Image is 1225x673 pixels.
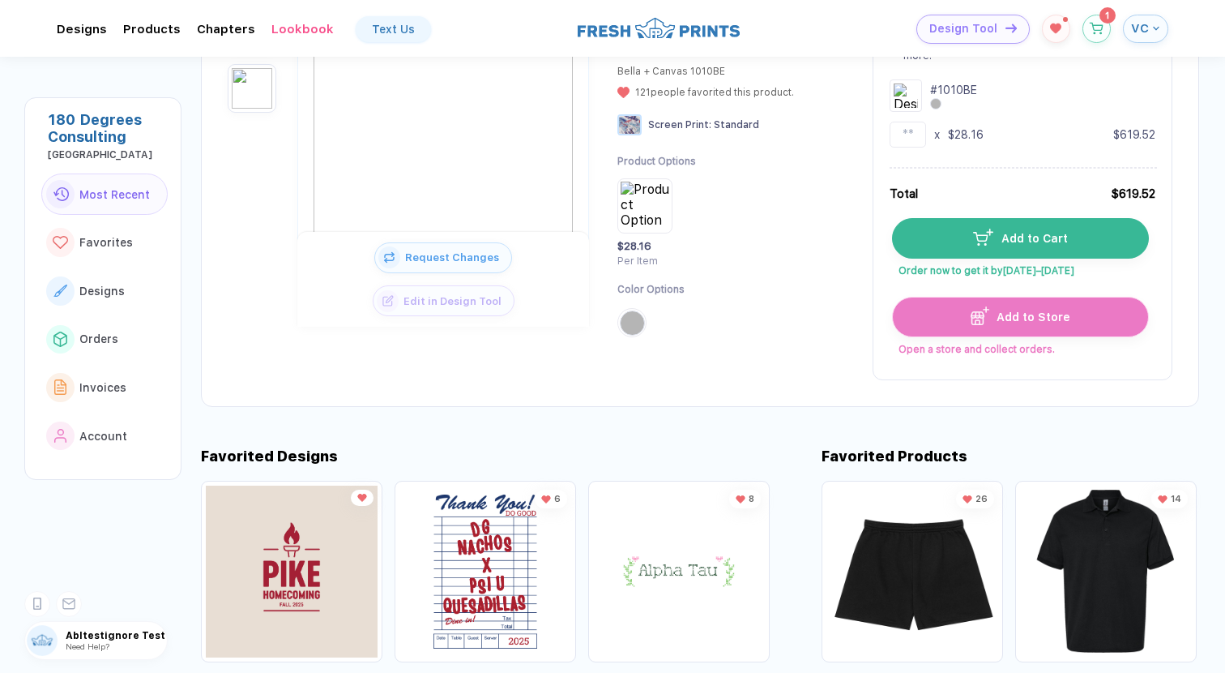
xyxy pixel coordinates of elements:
span: Orders [79,332,118,345]
img: user profile [27,625,58,656]
span: Design Tool [929,22,997,36]
div: 180 Degrees Consulting [48,111,168,145]
button: link to iconOrders [41,319,168,361]
img: 1759413966156wniqu_nt_back.png [232,68,272,109]
img: 58f3562e-1865-49f9-a059-47c567f7ec2e [1020,486,1192,658]
img: icon [1005,24,1017,32]
div: 8 [729,490,761,508]
span: VC [1131,21,1149,36]
img: Design Group Summary Cell [890,79,922,112]
button: link to iconAccount [41,415,168,457]
sup: 1 [1063,17,1068,22]
div: LookbookToggle dropdown menu chapters [271,22,334,36]
span: Designs [79,285,125,298]
span: Screen Print : [648,119,711,131]
div: $28.16 [948,126,984,143]
span: $28.16 [617,240,651,252]
span: Open a store and collect orders. [892,337,1147,355]
span: Need Help? [66,641,109,651]
div: Lookbook [271,22,334,36]
div: Product Options [617,155,696,169]
img: link to icon [53,187,69,201]
img: link to icon [53,332,67,346]
div: Text Us [372,23,415,36]
span: 6 [554,494,561,504]
div: Favorited Designs [201,448,338,465]
img: icon [971,306,989,325]
span: Standard [714,119,759,131]
span: Add to Cart [993,232,1068,245]
div: $619.52 [1111,185,1155,203]
button: Design Toolicon [916,15,1030,44]
img: link to icon [54,429,67,444]
button: link to iconFavorites [41,221,168,264]
div: Favorited Products [822,448,967,465]
img: logo [578,15,740,41]
span: 26 [975,494,988,504]
a: Text Us [356,16,431,42]
img: 1759413966156iqnoa_nt_front.png [314,27,573,286]
div: x [934,126,940,143]
div: $619.52 [1113,126,1155,143]
button: iconRequest Changes [374,242,512,273]
img: 3ca48a71-abb5-40b7-a22d-da7277df8024 [826,486,998,658]
div: DesignsToggle dropdown menu [57,22,107,36]
img: icon [973,229,993,245]
button: iconAdd to Cart [892,218,1149,259]
div: 6 [535,490,567,508]
div: 26 [956,490,994,508]
div: Color Options [617,283,696,297]
span: Order now to get it by [DATE]–[DATE] [892,259,1147,276]
img: 0614783f-4db5-4c17-b8aa-fa701b9d30c7 [399,486,571,658]
div: ProductsToggle dropdown menu [123,22,181,36]
span: Abltestignore Test [66,630,167,641]
span: 8 [749,494,754,504]
span: Invoices [79,381,126,394]
button: VC [1123,15,1168,43]
span: Most Recent [79,188,150,201]
button: link to iconMost Recent [41,174,168,216]
button: link to iconInvoices [41,367,168,409]
button: iconAdd to Store [892,297,1149,337]
div: Per Item [617,255,672,267]
img: link to icon [53,236,68,250]
div: ChaptersToggle dropdown menu chapters [197,22,255,36]
div: Adelphi University [48,149,168,161]
span: 1 [1105,11,1109,20]
img: link to icon [53,285,67,297]
img: link to icon [54,379,67,395]
img: b49ab7e4-0ba5-4fa7-8fa6-a2ca9ba3260c [206,486,378,658]
button: link to iconDesigns [41,270,168,312]
span: Bella + Canvas 1010BE [617,66,725,77]
img: Product Option [621,182,669,230]
img: 905d1b4f-ec60-4688-85b6-eaf8193f2203 [593,486,765,658]
span: Request Changes [400,251,511,264]
span: Account [79,430,127,443]
div: # 1010BE [930,82,977,98]
div: Total [890,185,918,203]
span: 14 [1171,494,1181,504]
span: 121 people favorited this product. [635,87,794,98]
img: Screen Print [617,114,642,135]
span: Favorites [79,236,133,249]
sup: 1 [1099,7,1116,24]
img: icon [378,246,400,268]
span: Add to Store [989,311,1071,324]
div: 14 [1151,490,1188,508]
